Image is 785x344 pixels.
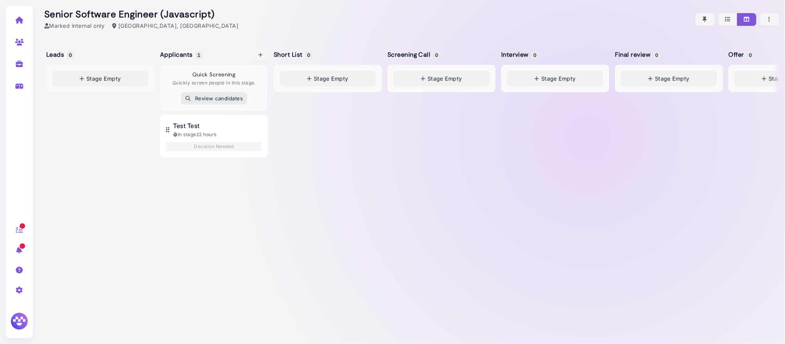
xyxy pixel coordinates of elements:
[44,22,104,30] div: Marked internal only
[541,74,576,83] span: Stage Empty
[173,121,199,130] span: Test Test
[274,51,311,58] h5: Short List
[305,51,312,59] span: 0
[10,312,29,331] img: Megan
[173,131,262,138] div: In stage 22 hours
[195,51,202,59] span: 1
[160,115,268,157] button: Test Test In stage22 hours Decision Needed
[532,51,538,59] span: 0
[314,74,349,83] span: Stage Empty
[112,22,238,30] div: [GEOGRAPHIC_DATA], [GEOGRAPHIC_DATA]
[67,51,74,59] span: 0
[501,51,537,58] h5: Interview
[433,51,440,59] span: 0
[615,51,659,58] h5: Final review
[172,79,256,86] p: Quickly screen people in this stage.
[181,92,247,105] button: Review candidates
[44,9,238,20] h2: Senior Software Engineer (Javascript)
[185,94,243,103] div: Review candidates
[387,51,439,58] h5: Screening Call
[160,51,201,58] h5: Applicants
[86,74,121,83] span: Stage Empty
[192,71,235,78] h4: Quick Screening
[654,51,660,59] span: 0
[46,51,72,58] h5: Leads
[729,51,753,58] h5: Offer
[166,142,262,151] div: Decision Needed
[747,51,754,59] span: 0
[655,74,690,83] span: Stage Empty
[428,74,462,83] span: Stage Empty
